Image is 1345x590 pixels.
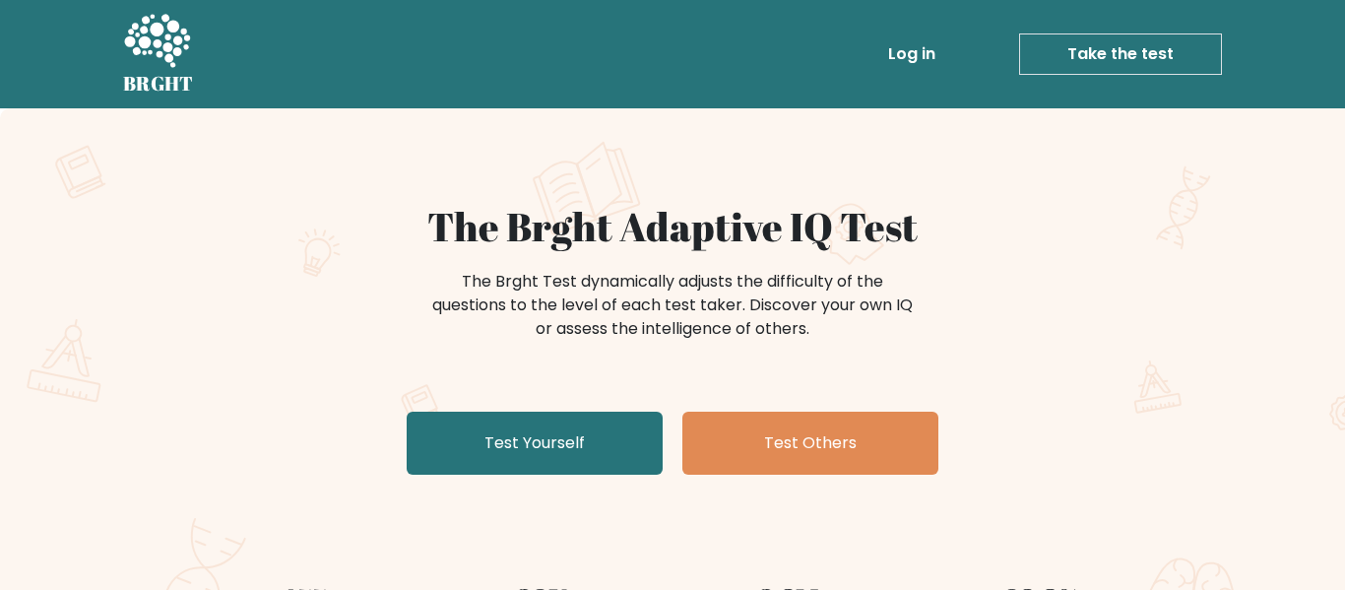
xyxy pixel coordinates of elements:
[880,34,943,74] a: Log in
[1019,33,1222,75] a: Take the test
[682,412,938,475] a: Test Others
[123,72,194,96] h5: BRGHT
[407,412,663,475] a: Test Yourself
[123,8,194,100] a: BRGHT
[426,270,919,341] div: The Brght Test dynamically adjusts the difficulty of the questions to the level of each test take...
[192,203,1153,250] h1: The Brght Adaptive IQ Test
